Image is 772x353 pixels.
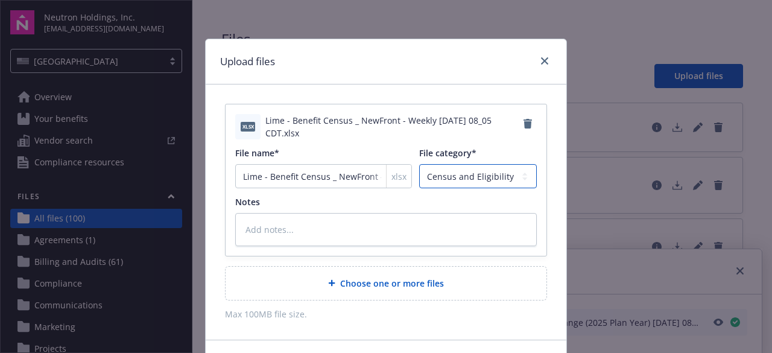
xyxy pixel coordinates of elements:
[235,164,412,188] input: Add file name...
[225,308,547,320] span: Max 100MB file size.
[518,114,537,133] a: Remove
[340,277,444,290] span: Choose one or more files
[537,54,552,68] a: close
[220,54,275,69] h1: Upload files
[419,147,476,159] span: File category*
[265,114,518,139] span: Lime - Benefit Census _ NewFront - Weekly [DATE] 08_05 CDT.xlsx
[235,147,279,159] span: File name*
[235,196,260,208] span: Notes
[225,266,547,301] div: Choose one or more files
[241,122,255,131] span: xlsx
[391,170,407,183] span: xlsx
